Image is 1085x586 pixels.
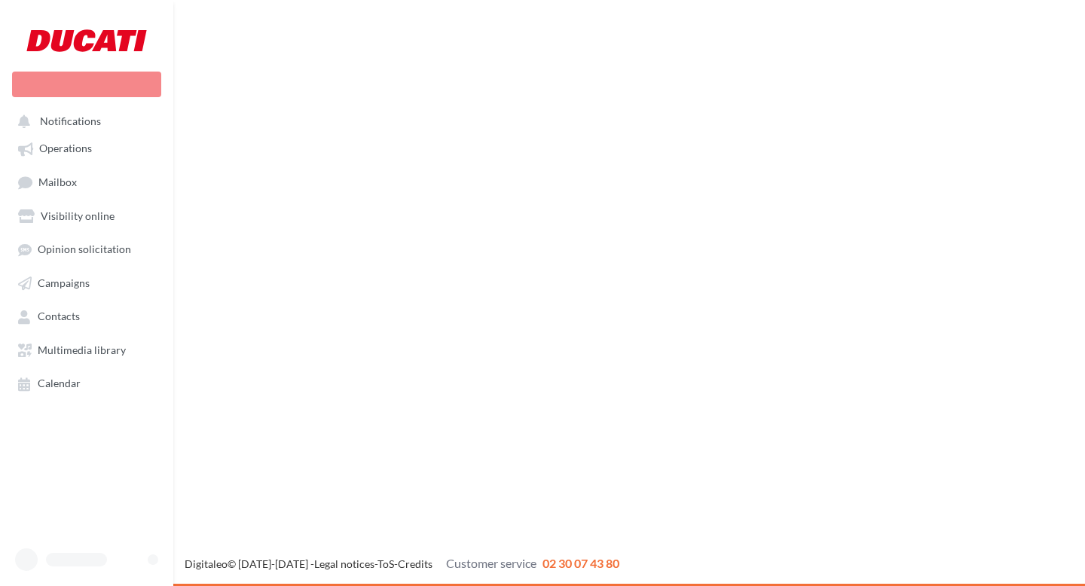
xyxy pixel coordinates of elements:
[41,209,115,222] span: Visibility online
[39,142,92,155] span: Operations
[314,557,374,570] a: Legal notices
[38,243,131,256] span: Opinion solicitation
[9,168,164,196] a: Mailbox
[185,557,228,570] a: Digitaleo
[9,202,164,229] a: Visibility online
[38,175,77,188] span: Mailbox
[40,114,101,127] span: Notifications
[9,369,164,396] a: Calendar
[9,134,164,161] a: Operations
[377,557,394,570] a: ToS
[542,556,619,570] span: 02 30 07 43 80
[9,235,164,262] a: Opinion solicitation
[446,556,536,570] span: Customer service
[12,72,161,97] div: New campaign
[9,336,164,363] a: Multimedia library
[38,343,126,356] span: Multimedia library
[9,269,164,296] a: Campaigns
[38,310,80,323] span: Contacts
[38,377,81,390] span: Calendar
[9,302,164,329] a: Contacts
[38,276,90,289] span: Campaigns
[398,557,432,570] a: Credits
[185,557,619,570] span: © [DATE]-[DATE] - - -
